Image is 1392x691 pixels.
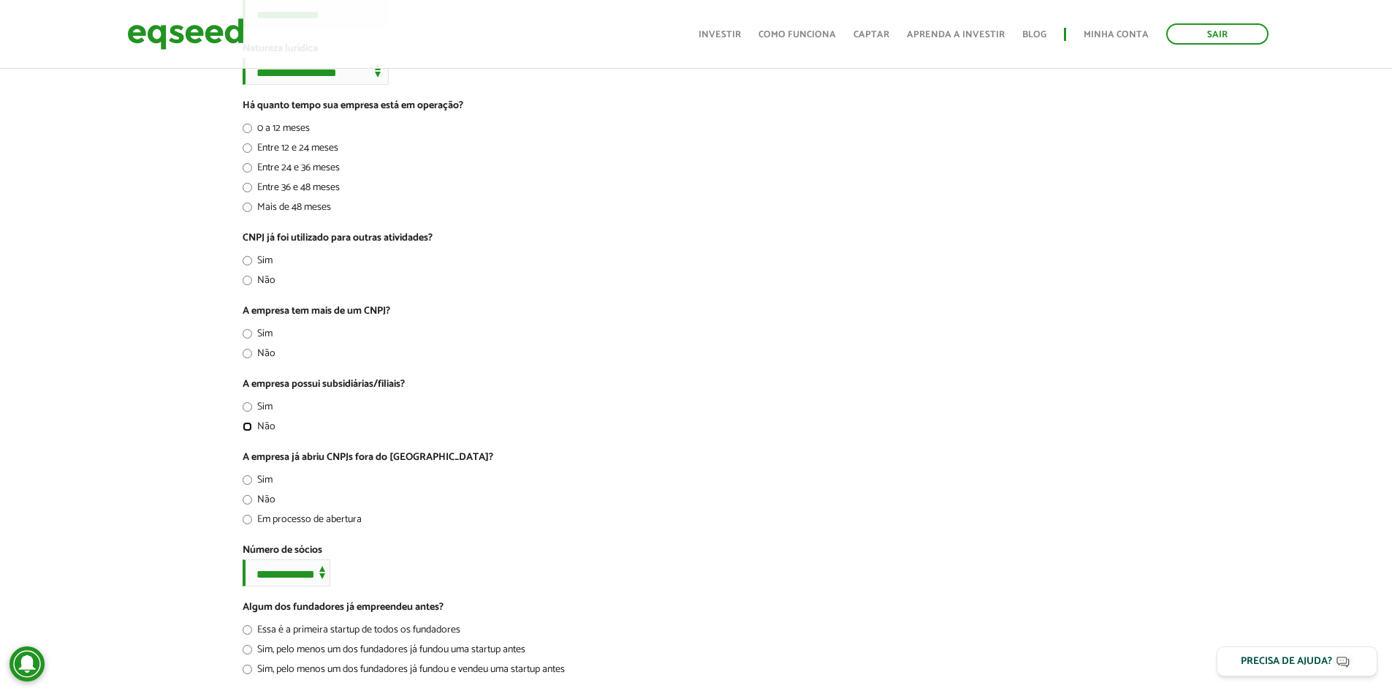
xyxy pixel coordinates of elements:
[243,143,338,158] label: Entre 12 e 24 meses
[243,276,275,290] label: Não
[243,233,433,243] label: CNPJ já foi utilizado para outras atividades?
[243,101,463,111] label: Há quanto tempo sua empresa está em operação?
[127,15,244,53] img: EqSeed
[243,276,252,285] input: Não
[699,30,741,39] a: Investir
[243,124,310,138] label: 0 a 12 meses
[243,625,252,635] input: Essa é a primeira startup de todos os fundadores
[243,349,252,358] input: Não
[243,163,252,173] input: Entre 24 e 36 meses
[243,422,252,431] input: Não
[243,329,273,344] label: Sim
[243,495,275,510] label: Não
[243,665,252,674] input: Sim, pelo menos um dos fundadores já fundou e vendeu uma startup antes
[243,545,322,556] label: Número de sócios
[1166,23,1269,45] a: Sair
[243,453,493,463] label: A empresa já abriu CNPJs fora do [GEOGRAPHIC_DATA]?
[243,665,565,679] label: Sim, pelo menos um dos fundadores já fundou e vendeu uma startup antes
[243,495,252,505] input: Não
[243,143,252,153] input: Entre 12 e 24 meses
[1022,30,1046,39] a: Blog
[243,402,252,412] input: Sim
[243,183,340,197] label: Entre 36 e 48 meses
[853,30,889,39] a: Captar
[243,203,252,212] input: Mais de 48 meses
[1084,30,1149,39] a: Minha conta
[243,625,460,640] label: Essa é a primeira startup de todos os fundadores
[243,603,444,613] label: Algum dos fundadores já empreendeu antes?
[243,349,275,363] label: Não
[243,475,273,490] label: Sim
[243,306,390,317] label: A empresa tem mais de um CNPJ?
[243,515,362,529] label: Em processo de abertura
[243,256,273,271] label: Sim
[907,30,1005,39] a: Aprenda a investir
[243,475,252,485] input: Sim
[243,203,331,217] label: Mais de 48 meses
[758,30,836,39] a: Como funciona
[243,645,252,654] input: Sim, pelo menos um dos fundadores já fundou uma startup antes
[243,515,252,524] input: Em processo de abertura
[243,163,340,178] label: Entre 24 e 36 meses
[243,645,525,660] label: Sim, pelo menos um dos fundadores já fundou uma startup antes
[243,256,252,265] input: Sim
[243,329,252,339] input: Sim
[243,124,252,133] input: 0 a 12 meses
[243,422,275,437] label: Não
[243,183,252,192] input: Entre 36 e 48 meses
[243,380,405,390] label: A empresa possui subsidiárias/filiais?
[243,402,273,417] label: Sim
